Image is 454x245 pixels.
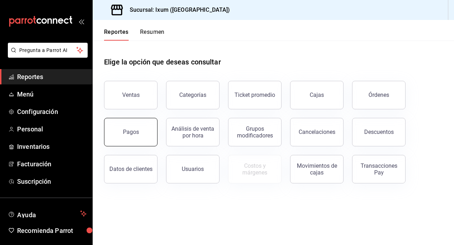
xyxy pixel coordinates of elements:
[364,129,394,135] div: Descuentos
[17,226,87,235] span: Recomienda Parrot
[295,162,339,176] div: Movimientos de cajas
[104,118,158,146] button: Pagos
[8,43,88,58] button: Pregunta a Parrot AI
[171,125,215,139] div: Análisis de venta por hora
[166,155,220,183] button: Usuarios
[233,125,277,139] div: Grupos modificadores
[104,155,158,183] button: Datos de clientes
[123,129,139,135] div: Pagos
[310,92,324,98] div: Cajas
[290,81,344,109] button: Cajas
[17,107,87,116] span: Configuración
[17,177,87,186] span: Suscripción
[290,155,344,183] button: Movimientos de cajas
[179,92,206,98] div: Categorías
[17,124,87,134] span: Personal
[5,52,88,59] a: Pregunta a Parrot AI
[17,142,87,151] span: Inventarios
[19,47,77,54] span: Pregunta a Parrot AI
[166,81,220,109] button: Categorías
[166,118,220,146] button: Análisis de venta por hora
[357,162,401,176] div: Transacciones Pay
[104,57,221,67] h1: Elige la opción que deseas consultar
[352,118,406,146] button: Descuentos
[122,92,140,98] div: Ventas
[352,81,406,109] button: Órdenes
[233,162,277,176] div: Costos y márgenes
[228,118,282,146] button: Grupos modificadores
[228,155,282,183] button: Contrata inventarios para ver este reporte
[109,166,153,172] div: Datos de clientes
[290,118,344,146] button: Cancelaciones
[124,6,230,14] h3: Sucursal: Ixum ([GEOGRAPHIC_DATA])
[182,166,204,172] div: Usuarios
[352,155,406,183] button: Transacciones Pay
[368,92,389,98] div: Órdenes
[78,19,84,24] button: open_drawer_menu
[17,72,87,82] span: Reportes
[140,28,165,41] button: Resumen
[17,89,87,99] span: Menú
[299,129,335,135] div: Cancelaciones
[228,81,282,109] button: Ticket promedio
[17,209,77,218] span: Ayuda
[104,81,158,109] button: Ventas
[104,28,165,41] div: navigation tabs
[104,28,129,41] button: Reportes
[234,92,275,98] div: Ticket promedio
[17,159,87,169] span: Facturación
